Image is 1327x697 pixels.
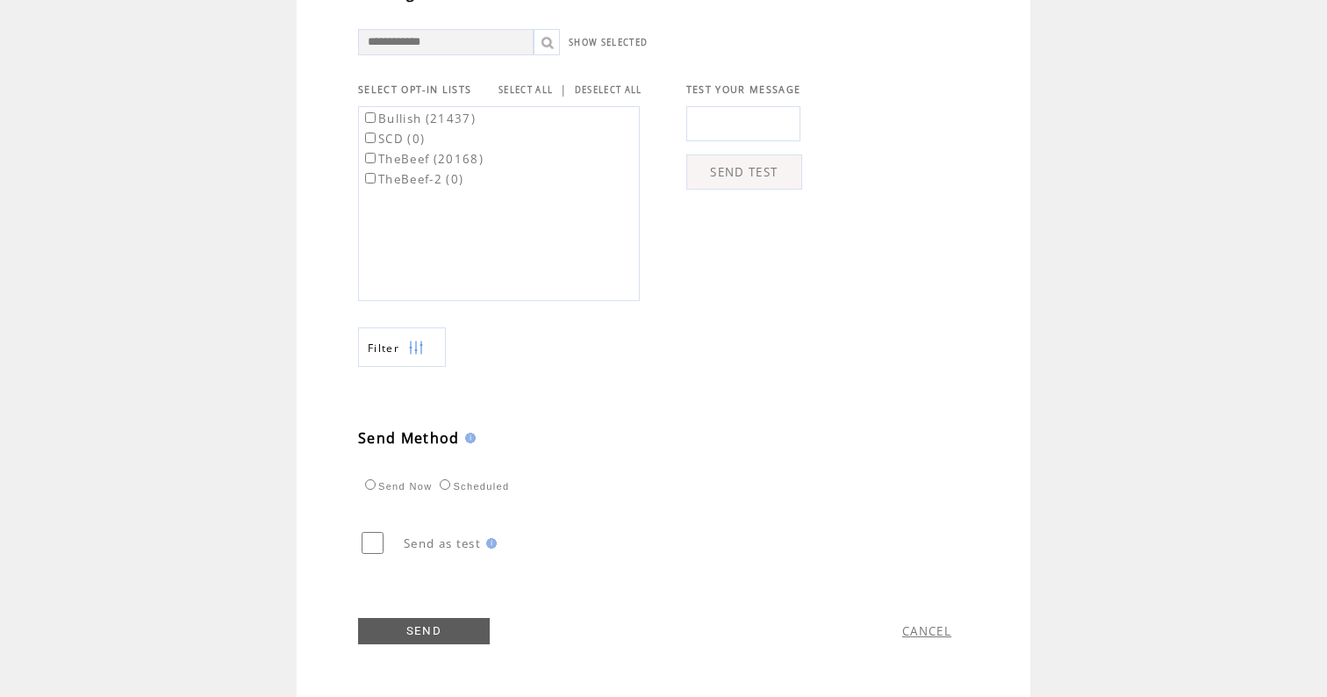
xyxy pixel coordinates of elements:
a: SEND [358,618,490,644]
a: CANCEL [902,623,951,639]
a: Filter [358,327,446,367]
a: SEND TEST [686,154,802,190]
span: Show filters [368,341,399,356]
img: help.gif [460,433,476,443]
input: Scheduled [440,479,450,490]
label: TheBeef-2 (0) [362,171,463,187]
img: filters.png [408,328,424,368]
span: Send as test [404,535,481,551]
input: SCD (0) [365,133,376,143]
a: DESELECT ALL [575,84,642,96]
input: Bullish (21437) [365,112,376,123]
input: Send Now [365,479,376,490]
span: Send Method [358,428,460,448]
label: Bullish (21437) [362,111,476,126]
label: Send Now [361,481,432,492]
img: help.gif [481,538,497,549]
label: TheBeef (20168) [362,151,484,167]
span: SELECT OPT-IN LISTS [358,83,471,96]
input: TheBeef-2 (0) [365,173,376,183]
a: SHOW SELECTED [569,37,648,48]
span: | [560,82,567,97]
label: SCD (0) [362,131,425,147]
span: TEST YOUR MESSAGE [686,83,801,96]
a: SELECT ALL [499,84,553,96]
input: TheBeef (20168) [365,153,376,163]
label: Scheduled [435,481,509,492]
